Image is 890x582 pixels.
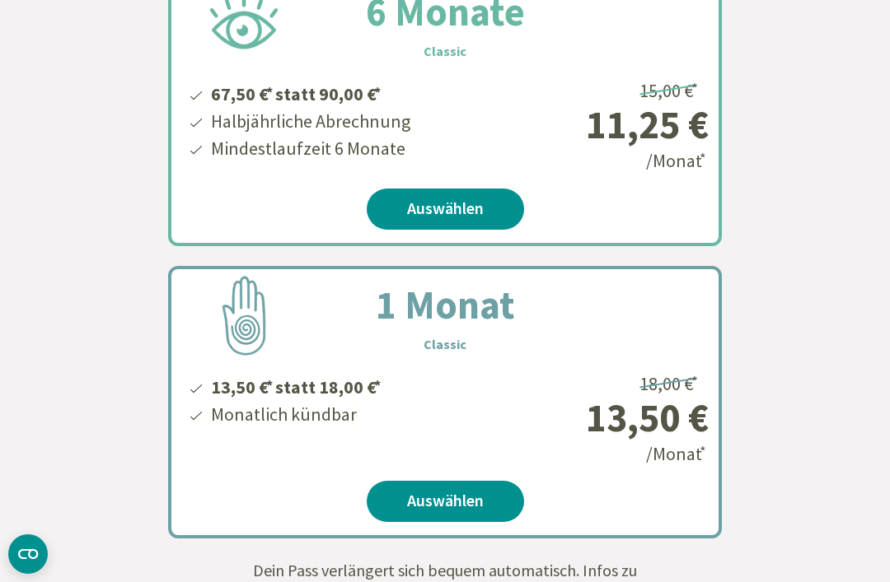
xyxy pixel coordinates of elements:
div: 13,50 € [511,398,709,437]
a: Auswählen [367,481,524,522]
a: Auswählen [367,189,524,230]
li: 13,50 € statt 18,00 € [208,370,383,401]
div: /Monat [511,367,709,468]
li: Halbjährliche Abrechnung [208,108,410,135]
div: /Monat [511,74,709,175]
span: 18,00 € [639,372,700,395]
h3: Classic [424,334,466,354]
span: 15,00 € [639,79,700,102]
button: CMP-Widget öffnen [8,534,48,574]
h2: 1 Monat [336,275,555,334]
li: Mindestlaufzeit 6 Monate [208,135,410,162]
div: 11,25 € [511,105,709,144]
li: 67,50 € statt 90,00 € [208,77,410,108]
h3: Classic [424,41,466,61]
li: Monatlich kündbar [208,401,383,428]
